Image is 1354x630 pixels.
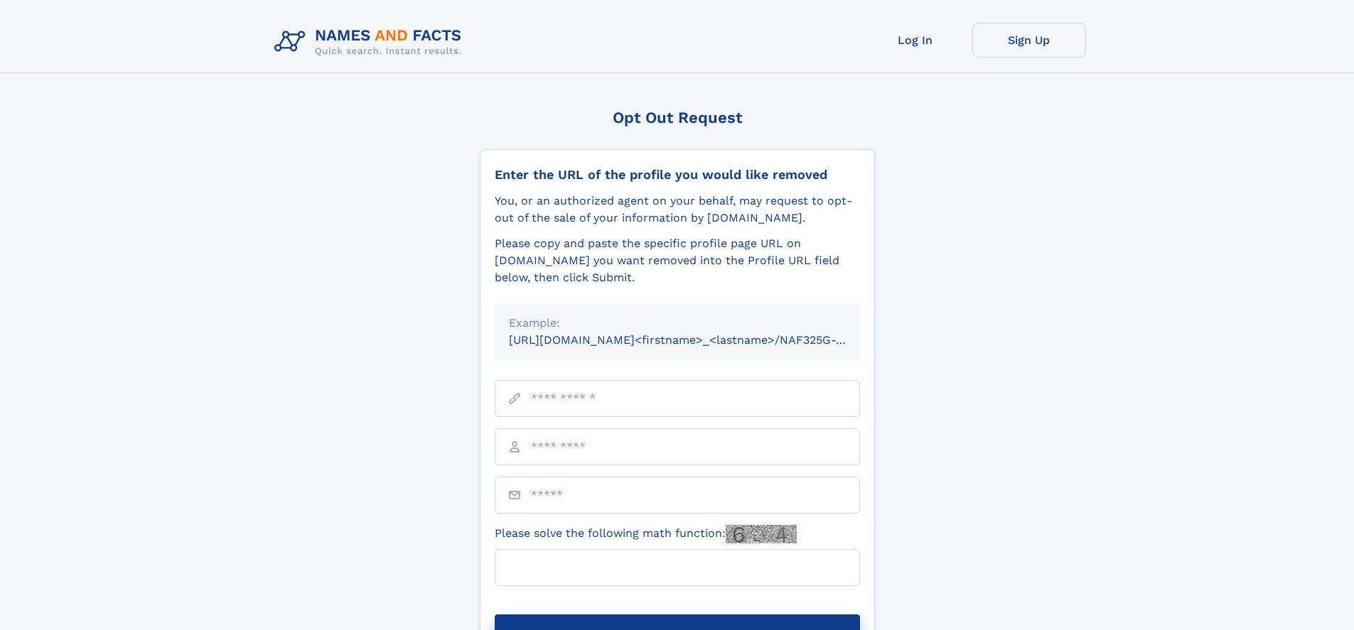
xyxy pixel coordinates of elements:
[509,333,887,347] small: [URL][DOMAIN_NAME]<firstname>_<lastname>/NAF325G-xxxxxxxx
[495,235,860,286] div: Please copy and paste the specific profile page URL on [DOMAIN_NAME] you want removed into the Pr...
[269,23,473,61] img: Logo Names and Facts
[972,23,1086,58] a: Sign Up
[495,525,797,543] label: Please solve the following math function:
[859,23,972,58] a: Log In
[509,315,846,332] div: Example:
[495,192,860,227] div: You, or an authorized agent on your behalf, may request to opt-out of the sale of your informatio...
[480,109,875,126] div: Opt Out Request
[495,167,860,183] div: Enter the URL of the profile you would like removed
